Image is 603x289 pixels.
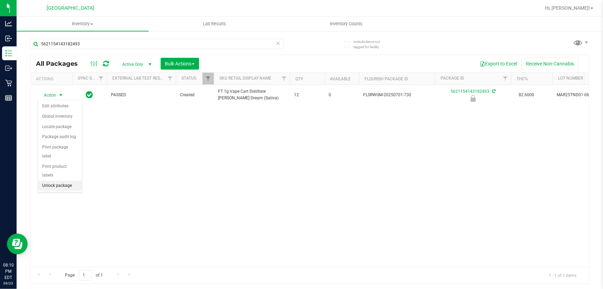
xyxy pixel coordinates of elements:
button: Export to Excel [475,58,521,70]
div: Newly Received [434,95,512,102]
li: Unlock package [38,181,82,191]
span: Sync from Compliance System [491,89,496,94]
span: Page of 1 [59,270,109,281]
span: FT 1g Vape Cart Distillate [PERSON_NAME] Dream (Sativa) [218,88,286,101]
a: Sku Retail Display Name [219,76,271,81]
button: Bulk Actions [161,58,199,70]
a: Filter [164,73,176,84]
a: Filter [279,73,290,84]
li: Print package label [38,142,82,161]
a: Lot Number [558,76,583,81]
a: Status [181,76,196,81]
li: Print product labels [38,162,82,181]
span: [GEOGRAPHIC_DATA] [47,5,94,11]
input: 1 [79,270,92,281]
li: Locate package [38,122,82,132]
span: FLSRWGM-20250701-730 [363,92,431,98]
inline-svg: Analytics [5,20,12,27]
a: Flourish Package ID [365,76,408,81]
span: PASSED [111,92,172,98]
a: Sync Status [78,76,104,81]
a: External Lab Test Result [112,76,167,81]
span: Clear [276,39,281,48]
li: Global inventory [38,111,82,122]
p: 09/23 [3,281,13,286]
span: Inventory Counts [321,21,372,27]
li: Package audit log [38,132,82,142]
div: Actions [36,76,69,81]
span: Action [38,90,56,100]
inline-svg: Reports [5,94,12,101]
span: In Sync [86,90,93,100]
a: Lab Results [149,17,281,31]
span: 12 [294,92,320,98]
span: 0 [329,92,355,98]
iframe: Resource center [7,234,28,254]
a: Filter [202,73,214,84]
span: Inventory [17,21,149,27]
inline-svg: Inbound [5,35,12,42]
span: 1 - 1 of 1 items [543,270,582,280]
span: Bulk Actions [165,61,195,66]
li: Edit attributes [38,101,82,111]
a: Package ID [441,76,464,81]
a: Inventory Counts [281,17,413,31]
a: Available [330,76,351,81]
span: All Packages [36,60,85,67]
inline-svg: Outbound [5,65,12,72]
span: Created [180,92,210,98]
input: Search Package ID, Item Name, SKU, Lot or Part Number... [30,39,284,49]
span: select [57,90,65,100]
span: 82.6000 [515,90,538,100]
a: Qty [295,76,303,81]
span: MAR25TND01-0617 [557,92,600,98]
a: Filter [95,73,107,84]
button: Receive Non-Cannabis [521,58,578,70]
span: Include items not tagged for facility [354,39,388,49]
a: 5621154143182493 [451,89,489,94]
a: Inventory [17,17,149,31]
inline-svg: Retail [5,80,12,87]
p: 08:10 PM EDT [3,262,13,281]
a: THC% [517,76,528,81]
span: Hi, [PERSON_NAME]! [545,5,590,11]
inline-svg: Inventory [5,50,12,57]
a: Filter [500,73,511,84]
span: Lab Results [194,21,235,27]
